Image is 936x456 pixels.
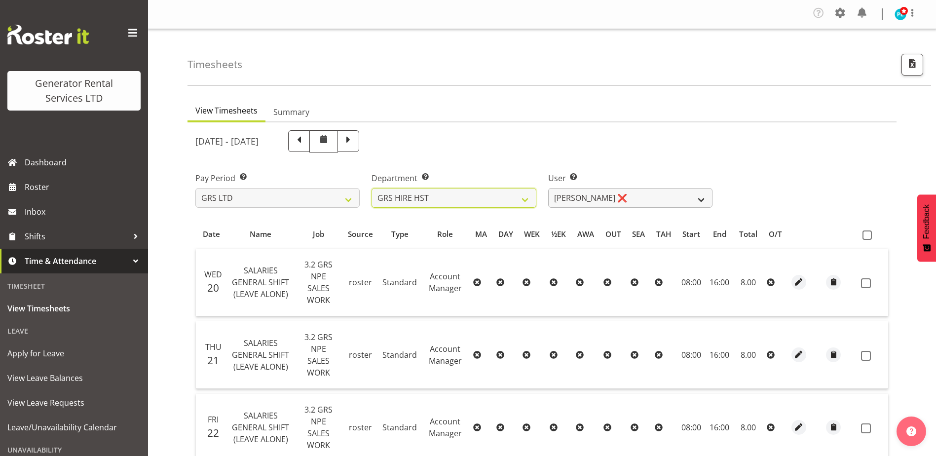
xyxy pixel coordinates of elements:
a: View Timesheets [2,296,146,321]
div: Generator Rental Services LTD [17,76,131,106]
div: Date [201,228,221,240]
span: View Leave Requests [7,395,141,410]
span: roster [349,422,372,433]
span: View Timesheets [195,105,258,116]
div: Start [682,228,700,240]
div: WEK [524,228,540,240]
td: 08:00 [677,249,706,316]
h4: Timesheets [187,59,242,70]
span: Shifts [25,229,128,244]
td: 16:00 [706,321,733,389]
span: 21 [207,353,219,367]
span: Fri [208,414,219,425]
label: Department [372,172,536,184]
a: View Leave Balances [2,366,146,390]
span: Dashboard [25,155,143,170]
span: 20 [207,281,219,295]
div: DAY [498,228,513,240]
h5: [DATE] - [DATE] [195,136,259,147]
div: O/T [769,228,782,240]
span: Account Manager [429,416,462,439]
label: User [548,172,712,184]
span: 22 [207,426,219,440]
a: Apply for Leave [2,341,146,366]
span: 3.2 GRS NPE SALES WORK [304,404,333,451]
td: Standard [378,249,421,316]
div: OUT [605,228,621,240]
div: AWA [577,228,594,240]
span: View Leave Balances [7,371,141,385]
span: 3.2 GRS NPE SALES WORK [304,332,333,378]
div: End [711,228,728,240]
a: View Leave Requests [2,390,146,415]
span: Apply for Leave [7,346,141,361]
td: 8.00 [733,249,763,316]
label: Pay Period [195,172,360,184]
td: 8.00 [733,321,763,389]
span: Account Manager [429,271,462,294]
span: 3.2 GRS NPE SALES WORK [304,259,333,305]
span: View Timesheets [7,301,141,316]
img: payrol-lady11294.jpg [895,8,906,20]
div: Role [427,228,464,240]
button: Feedback - Show survey [917,194,936,262]
td: Standard [378,321,421,389]
div: Source [348,228,373,240]
img: help-xxl-2.png [906,426,916,436]
div: Name [232,228,289,240]
span: Roster [25,180,143,194]
div: TAH [656,228,671,240]
span: roster [349,349,372,360]
span: SALARIES GENERAL SHIFT (LEAVE ALONE) [232,265,289,300]
span: roster [349,277,372,288]
span: Wed [204,269,222,280]
div: Leave [2,321,146,341]
div: ½EK [551,228,566,240]
div: Timesheet [2,276,146,296]
span: Account Manager [429,343,462,366]
div: MA [475,228,487,240]
a: Leave/Unavailability Calendar [2,415,146,440]
span: Feedback [922,204,931,239]
button: Export CSV [901,54,923,76]
span: Leave/Unavailability Calendar [7,420,141,435]
img: Rosterit website logo [7,25,89,44]
span: Summary [273,106,309,118]
div: Job [300,228,337,240]
div: Type [384,228,415,240]
td: 16:00 [706,249,733,316]
td: 08:00 [677,321,706,389]
span: Time & Attendance [25,254,128,268]
span: SALARIES GENERAL SHIFT (LEAVE ALONE) [232,410,289,445]
div: SEA [632,228,645,240]
span: Thu [205,342,222,352]
div: Total [739,228,757,240]
span: SALARIES GENERAL SHIFT (LEAVE ALONE) [232,338,289,372]
span: Inbox [25,204,143,219]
